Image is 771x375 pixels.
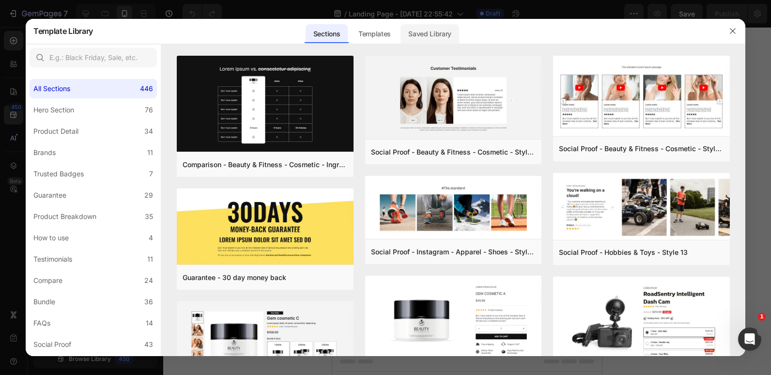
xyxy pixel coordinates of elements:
div: 76 [145,104,153,116]
div: Product Breakdown [33,211,96,222]
span: 1 [758,313,766,321]
div: 446 [140,83,153,94]
img: sp8.png [553,56,730,138]
img: sp30.png [365,176,542,241]
div: Compare [33,275,62,286]
img: sp13.png [553,173,730,242]
div: 29 [144,189,153,201]
div: Social Proof [33,339,71,350]
iframe: Intercom live chat [738,328,761,351]
div: Start with Sections from sidebar [77,176,194,188]
div: 24 [144,275,153,286]
div: 43 [144,339,153,350]
div: Product Detail [33,125,78,137]
div: Guarantee [33,189,66,201]
img: c19.png [177,56,354,154]
div: 36 [144,296,153,308]
div: Templates [351,24,399,44]
div: Social Proof - Hobbies & Toys - Style 13 [559,247,688,258]
button: Add elements [137,196,205,215]
div: 11 [147,147,153,158]
div: All Sections [33,83,70,94]
div: 4 [149,232,153,244]
div: Start with Generating from URL or image [70,250,200,258]
div: 14 [146,317,153,329]
div: Guarantee - 30 day money back [183,272,286,283]
div: Social Proof - Beauty & Fitness - Cosmetic - Style 8 [559,143,724,155]
div: 34 [144,125,153,137]
div: 35 [145,211,153,222]
div: Saved Library [401,24,459,44]
img: sp16.png [365,56,542,141]
div: FAQs [33,317,50,329]
div: 7 [149,168,153,180]
div: Trusted Badges [33,168,84,180]
div: Comparison - Beauty & Fitness - Cosmetic - Ingredients - Style 19 [183,159,348,171]
h2: Template Library [33,18,93,44]
div: Social Proof - Instagram - Apparel - Shoes - Style 30 [371,246,536,258]
div: Social Proof - Beauty & Fitness - Cosmetic - Style 16 [371,146,536,158]
div: Hero Section [33,104,74,116]
div: Sections [306,24,348,44]
div: 11 [147,253,153,265]
div: How to use [33,232,69,244]
div: Brands [33,147,56,158]
input: E.g.: Black Friday, Sale, etc. [30,48,157,67]
div: Testimonials [33,253,72,265]
button: Add sections [65,196,131,215]
div: Bundle [33,296,55,308]
span: Mobile ( 557 px) [93,5,134,15]
img: g30.png [177,188,354,266]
